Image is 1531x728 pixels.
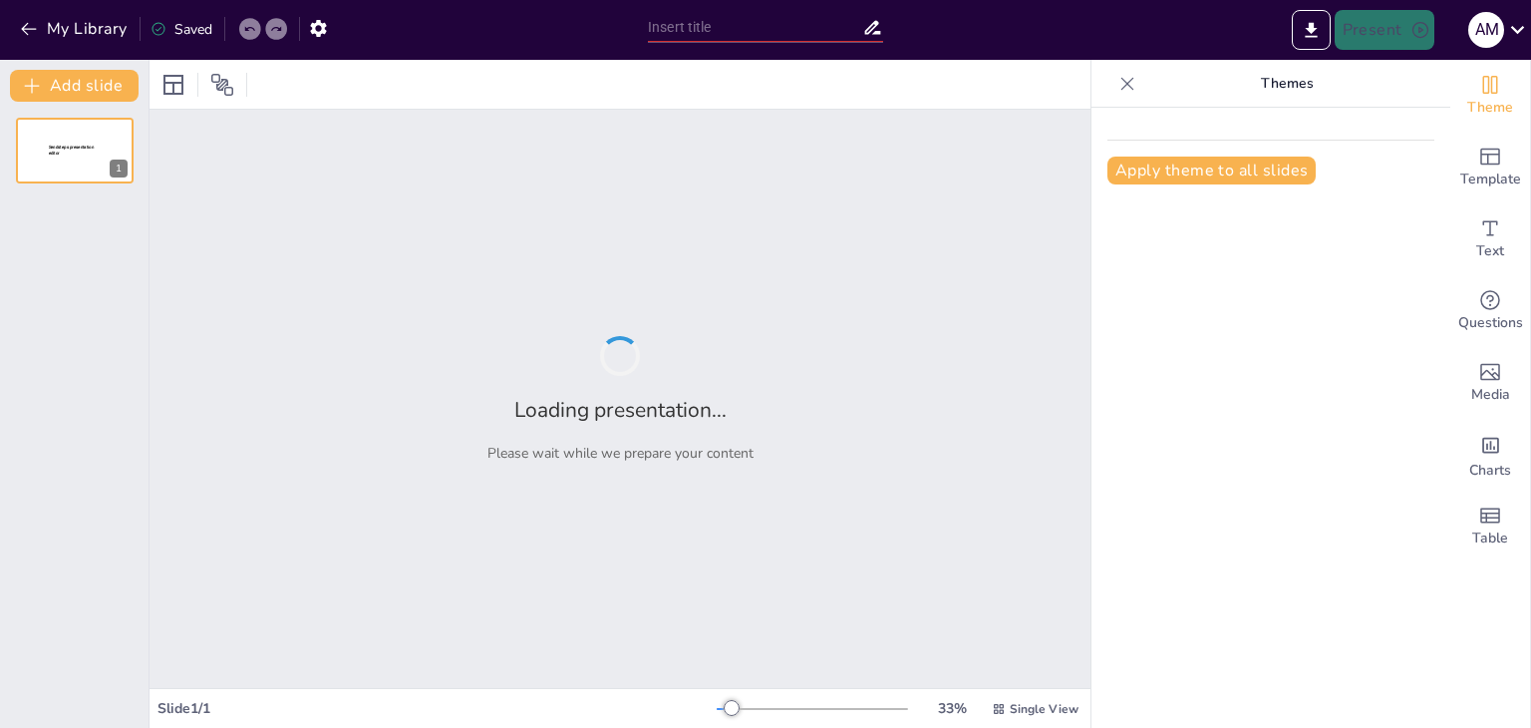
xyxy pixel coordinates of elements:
div: 33 % [928,699,976,718]
button: Export to PowerPoint [1292,10,1331,50]
div: Get real-time input from your audience [1450,275,1530,347]
div: Slide 1 / 1 [157,699,717,718]
div: Add charts and graphs [1450,419,1530,491]
div: A M [1468,12,1504,48]
h2: Loading presentation... [514,396,727,424]
p: Please wait while we prepare your content [487,444,754,463]
input: Insert title [648,13,862,42]
div: Add images, graphics, shapes or video [1450,347,1530,419]
div: 1 [16,118,134,183]
div: Saved [151,20,212,39]
div: 1 [110,160,128,178]
span: Position [210,73,234,97]
span: Text [1476,240,1504,262]
span: Template [1460,169,1521,190]
button: Present [1335,10,1434,50]
button: Add slide [10,70,139,102]
div: Add ready made slides [1450,132,1530,203]
span: Table [1472,528,1508,549]
span: Charts [1469,460,1511,482]
div: Add a table [1450,491,1530,562]
button: Apply theme to all slides [1107,157,1316,184]
div: Add text boxes [1450,203,1530,275]
span: Questions [1458,312,1523,334]
div: Change the overall theme [1450,60,1530,132]
span: Single View [1010,701,1078,717]
span: Sendsteps presentation editor [49,145,94,156]
span: Theme [1467,97,1513,119]
span: Media [1471,384,1510,406]
p: Themes [1143,60,1430,108]
div: Layout [157,69,189,101]
button: My Library [15,13,136,45]
button: A M [1468,10,1504,50]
